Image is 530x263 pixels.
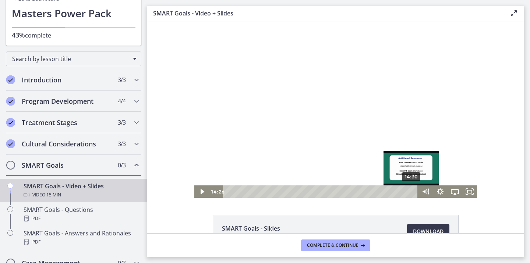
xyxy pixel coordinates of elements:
[118,161,126,170] span: 0 / 3
[286,164,300,177] button: Show settings menu
[22,161,112,170] h2: SMART Goals
[6,118,15,127] i: Completed
[118,139,126,148] span: 3 / 3
[300,164,315,177] button: Airplay
[301,239,370,251] button: Complete & continue
[12,31,25,39] span: 43%
[222,233,280,239] span: 199 KB
[45,191,61,199] span: · 15 min
[222,224,280,233] span: SMART Goals - Slides
[24,205,138,223] div: SMART Goals - Questions
[6,139,15,148] i: Completed
[22,139,112,148] h2: Cultural Considerations
[22,118,112,127] h2: Treatment Stages
[271,164,286,177] button: Mute
[6,51,141,66] div: Search by lesson title
[22,97,112,106] h2: Program Development
[12,6,135,21] h1: Masters Power Pack
[407,224,449,239] a: Download
[24,214,138,223] div: PDF
[6,97,15,106] i: Completed
[24,182,138,199] div: SMART Goals - Video + Slides
[315,164,330,177] button: Fullscreen
[153,9,498,18] h3: SMART Goals - Video + Slides
[24,229,138,246] div: SMART Goals - Answers and Rationales
[24,191,138,199] div: Video
[307,242,358,248] span: Complete & continue
[12,55,129,63] span: Search by lesson title
[413,227,444,236] span: Download
[118,97,126,106] span: 4 / 4
[24,238,138,246] div: PDF
[6,75,15,84] i: Completed
[12,31,135,40] p: complete
[22,75,112,84] h2: Introduction
[118,75,126,84] span: 3 / 3
[147,21,524,198] iframe: Video Lesson
[118,118,126,127] span: 3 / 3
